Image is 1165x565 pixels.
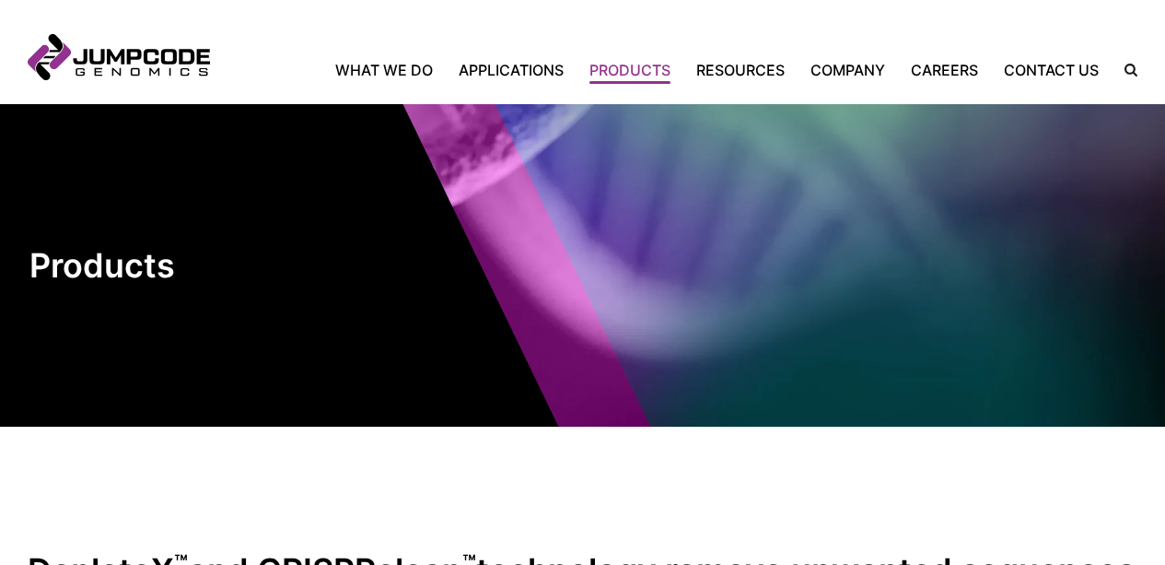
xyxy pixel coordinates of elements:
a: Company [798,59,898,81]
a: Resources [683,59,798,81]
a: Contact Us [991,59,1112,81]
label: Search the site. [1112,64,1137,77]
a: What We Do [335,59,446,81]
a: Products [577,59,683,81]
nav: Primary Navigation [210,59,1112,81]
a: Careers [898,59,991,81]
a: Applications [446,59,577,81]
h1: Products [29,245,338,287]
